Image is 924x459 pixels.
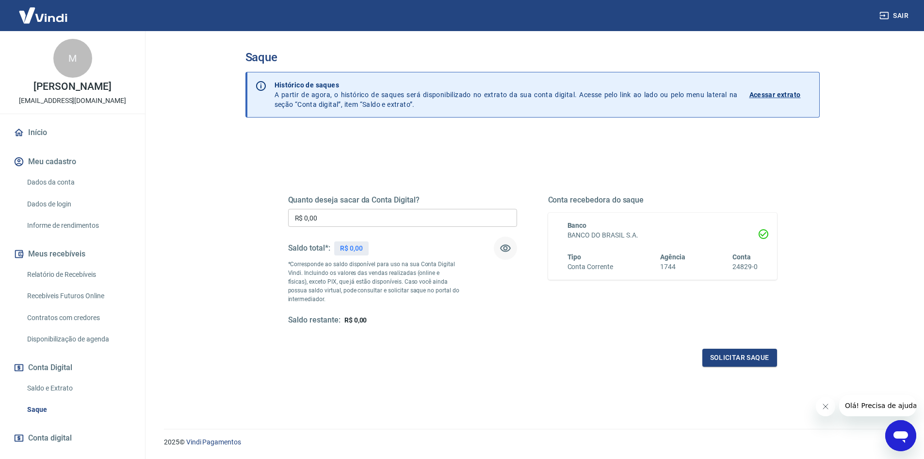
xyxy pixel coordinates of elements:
[12,427,133,449] a: Conta digital
[23,329,133,349] a: Disponibilização de agenda
[23,400,133,420] a: Saque
[23,378,133,398] a: Saldo e Extrato
[340,243,363,254] p: R$ 0,00
[23,172,133,192] a: Dados da conta
[702,349,777,367] button: Solicitar saque
[23,308,133,328] a: Contratos com credores
[877,7,912,25] button: Sair
[19,96,126,106] p: [EMAIL_ADDRESS][DOMAIN_NAME]
[28,431,72,445] span: Conta digital
[816,397,835,416] iframe: Close message
[749,90,801,100] p: Acessar extrato
[12,122,133,143] a: Início
[732,253,751,261] span: Conta
[245,51,820,64] h3: Saque
[12,0,75,30] img: Vindi
[749,80,811,109] a: Acessar extrato
[12,243,133,265] button: Meus recebíveis
[885,420,916,451] iframe: Button to launch messaging window
[344,316,367,324] span: R$ 0,00
[23,194,133,214] a: Dados de login
[567,253,582,261] span: Tipo
[660,253,685,261] span: Agência
[839,395,916,416] iframe: Message from company
[23,216,133,236] a: Informe de rendimentos
[12,151,133,172] button: Meu cadastro
[53,39,92,78] div: M
[288,195,517,205] h5: Quanto deseja sacar da Conta Digital?
[567,262,613,272] h6: Conta Corrente
[275,80,738,109] p: A partir de agora, o histórico de saques será disponibilizado no extrato da sua conta digital. Ac...
[567,230,758,240] h6: BANCO DO BRASIL S.A.
[23,286,133,306] a: Recebíveis Futuros Online
[6,7,81,15] span: Olá! Precisa de ajuda?
[164,437,901,447] p: 2025 ©
[288,315,340,325] h5: Saldo restante:
[33,82,111,92] p: [PERSON_NAME]
[732,262,758,272] h6: 24829-0
[567,221,587,229] span: Banco
[23,265,133,285] a: Relatório de Recebíveis
[548,195,777,205] h5: Conta recebedora do saque
[275,80,738,90] p: Histórico de saques
[288,260,460,304] p: *Corresponde ao saldo disponível para uso na sua Conta Digital Vindi. Incluindo os valores das ve...
[288,243,330,253] h5: Saldo total*:
[186,438,241,446] a: Vindi Pagamentos
[660,262,685,272] h6: 1744
[12,357,133,378] button: Conta Digital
